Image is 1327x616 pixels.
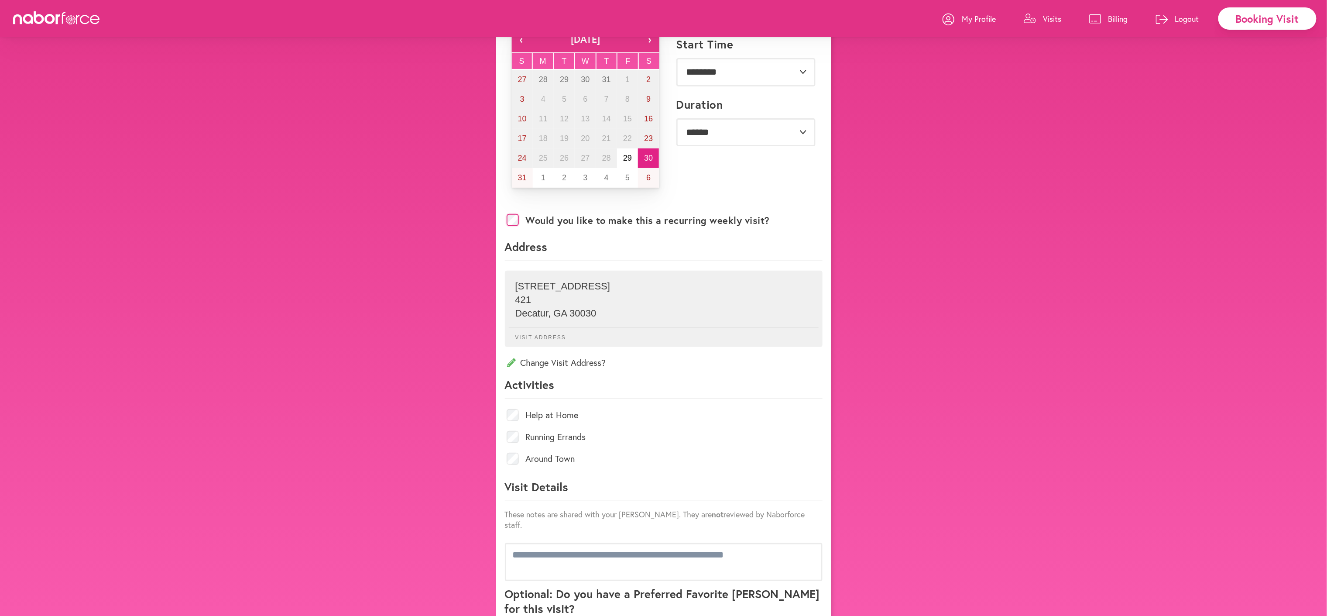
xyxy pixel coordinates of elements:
p: Change Visit Address? [505,357,823,368]
abbr: July 28, 2025 [539,75,548,84]
button: August 26, 2025 [554,148,575,168]
button: ‹ [512,26,531,52]
abbr: August 12, 2025 [560,114,569,123]
p: Decatur , GA 30030 [515,308,812,319]
button: August 15, 2025 [617,109,638,129]
button: August 30, 2025 [638,148,659,168]
p: These notes are shared with your [PERSON_NAME]. They are reviewed by Naborforce staff. [505,509,823,530]
a: Logout [1156,6,1199,32]
button: August 16, 2025 [638,109,659,129]
label: Duration [676,98,723,111]
button: September 2, 2025 [554,168,575,188]
p: Activities [505,377,823,399]
button: August 23, 2025 [638,129,659,148]
abbr: August 8, 2025 [625,95,630,103]
button: August 13, 2025 [575,109,596,129]
button: August 3, 2025 [512,89,533,109]
abbr: August 26, 2025 [560,154,569,162]
abbr: August 16, 2025 [644,114,653,123]
abbr: September 3, 2025 [583,173,587,182]
button: August 5, 2025 [554,89,575,109]
abbr: August 9, 2025 [646,95,651,103]
button: August 10, 2025 [512,109,533,129]
abbr: August 3, 2025 [520,95,525,103]
abbr: August 23, 2025 [644,134,653,143]
abbr: August 21, 2025 [602,134,611,143]
label: Help at Home [526,411,579,420]
button: August 25, 2025 [533,148,554,168]
p: Visit Details [505,479,823,501]
abbr: September 6, 2025 [646,173,651,182]
button: August 27, 2025 [575,148,596,168]
abbr: August 11, 2025 [539,114,548,123]
p: Logout [1175,14,1199,24]
abbr: August 7, 2025 [604,95,609,103]
p: Visit Address [509,327,819,341]
button: August 18, 2025 [533,129,554,148]
abbr: July 31, 2025 [602,75,611,84]
abbr: August 24, 2025 [518,154,527,162]
button: September 1, 2025 [533,168,554,188]
a: Visits [1024,6,1061,32]
abbr: August 6, 2025 [583,95,587,103]
abbr: Thursday [604,57,609,65]
button: August 6, 2025 [575,89,596,109]
abbr: August 17, 2025 [518,134,527,143]
label: Would you like to make this a recurring weekly visit? [526,215,770,226]
button: September 6, 2025 [638,168,659,188]
abbr: August 14, 2025 [602,114,611,123]
button: July 31, 2025 [596,70,617,89]
button: July 27, 2025 [512,70,533,89]
button: [DATE] [531,26,640,52]
button: August 19, 2025 [554,129,575,148]
button: August 12, 2025 [554,109,575,129]
p: 421 [515,294,812,306]
button: September 4, 2025 [596,168,617,188]
button: August 21, 2025 [596,129,617,148]
label: Around Town [526,454,575,463]
p: [STREET_ADDRESS] [515,281,812,292]
a: Billing [1089,6,1128,32]
p: Address [505,239,823,261]
button: August 28, 2025 [596,148,617,168]
abbr: Tuesday [562,57,566,65]
button: August 14, 2025 [596,109,617,129]
button: August 31, 2025 [512,168,533,188]
button: September 3, 2025 [575,168,596,188]
p: Billing [1108,14,1128,24]
abbr: July 30, 2025 [581,75,590,84]
button: August 22, 2025 [617,129,638,148]
button: August 9, 2025 [638,89,659,109]
abbr: August 30, 2025 [644,154,653,162]
label: Running Errands [526,433,586,441]
a: My Profile [943,6,996,32]
button: July 29, 2025 [554,70,575,89]
abbr: August 29, 2025 [623,154,632,162]
button: August 24, 2025 [512,148,533,168]
abbr: Monday [540,57,546,65]
button: August 29, 2025 [617,148,638,168]
label: Start Time [676,38,734,51]
abbr: August 22, 2025 [623,134,632,143]
button: August 1, 2025 [617,70,638,89]
abbr: August 19, 2025 [560,134,569,143]
abbr: August 15, 2025 [623,114,632,123]
button: August 4, 2025 [533,89,554,109]
abbr: August 27, 2025 [581,154,590,162]
abbr: Wednesday [582,57,589,65]
p: Visits [1043,14,1061,24]
abbr: September 5, 2025 [625,173,630,182]
button: August 8, 2025 [617,89,638,109]
button: July 30, 2025 [575,70,596,89]
abbr: Saturday [646,57,651,65]
abbr: August 13, 2025 [581,114,590,123]
button: September 5, 2025 [617,168,638,188]
abbr: August 20, 2025 [581,134,590,143]
button: August 11, 2025 [533,109,554,129]
button: › [640,26,659,52]
abbr: August 18, 2025 [539,134,548,143]
abbr: Sunday [519,57,525,65]
button: August 17, 2025 [512,129,533,148]
abbr: August 10, 2025 [518,114,527,123]
abbr: August 4, 2025 [541,95,545,103]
